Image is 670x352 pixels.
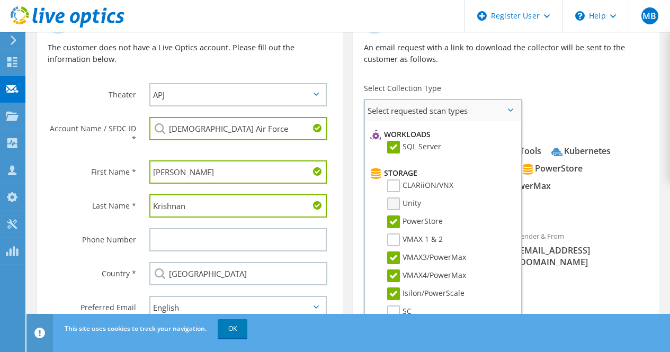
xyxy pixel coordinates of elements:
[48,83,136,100] label: Theater
[522,163,583,175] div: PowerStore
[387,269,466,282] label: VMAX4/PowerMax
[48,42,332,65] p: The customer does not have a Live Optics account. Please fill out the information below.
[387,251,466,264] label: VMAX3/PowerMax
[387,215,443,228] label: PowerStore
[506,225,659,273] div: Sender & From
[364,83,441,94] label: Select Collection Type
[387,233,443,246] label: VMAX 1 & 2
[48,160,136,177] label: First Name *
[353,125,659,220] div: Requested Collections
[387,305,412,318] label: SC
[387,287,464,300] label: Isilon/PowerScale
[517,245,649,268] span: [EMAIL_ADDRESS][DOMAIN_NAME]
[364,42,648,65] p: An email request with a link to download the collector will be sent to the customer as follows.
[368,167,515,179] li: Storage
[365,100,521,121] span: Select requested scan types
[48,194,136,211] label: Last Name *
[353,278,659,315] div: CC & Reply To
[641,7,658,24] span: MB
[387,141,441,154] label: SQL Server
[65,324,207,333] span: This site uses cookies to track your navigation.
[368,128,515,141] li: Workloads
[575,11,585,21] svg: \n
[387,197,421,210] label: Unity
[48,296,136,323] label: Preferred Email Language
[551,145,611,157] div: Kubernetes
[218,319,247,338] a: OK
[387,179,453,192] label: CLARiiON/VNX
[48,228,136,245] label: Phone Number
[48,262,136,279] label: Country *
[48,117,136,145] label: Account Name / SFDC ID *
[353,225,506,273] div: To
